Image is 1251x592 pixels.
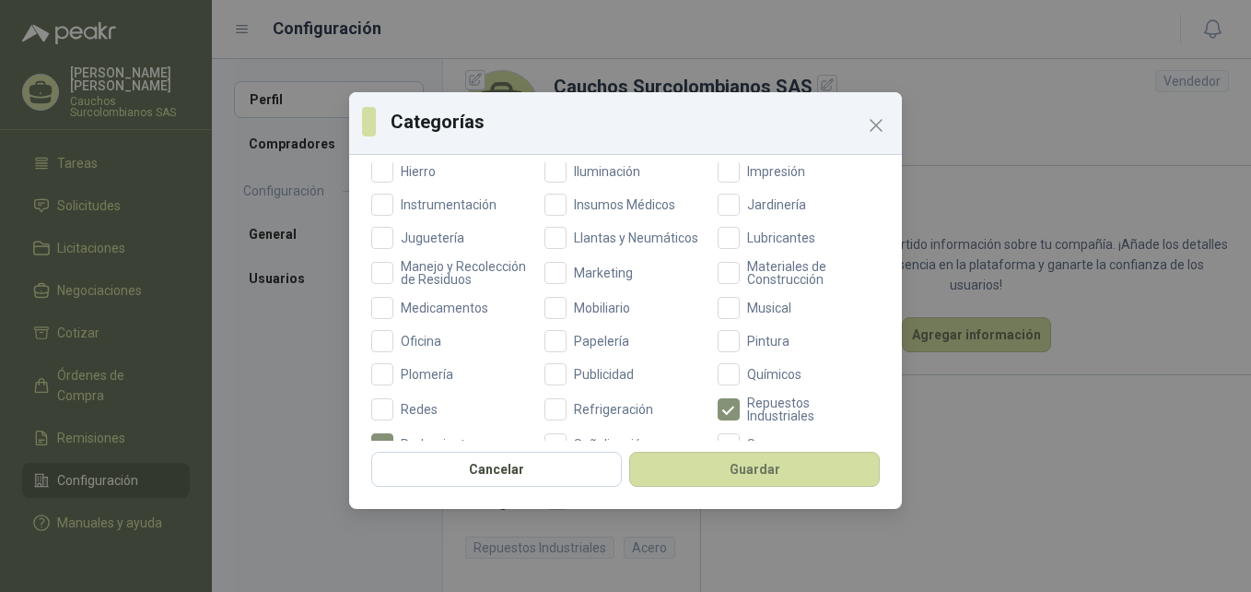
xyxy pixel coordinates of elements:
[393,403,445,416] span: Redes
[740,198,813,211] span: Jardinería
[567,403,661,416] span: Refrigeración
[393,302,496,314] span: Medicamentos
[393,335,449,348] span: Oficina
[393,368,461,381] span: Plomería
[393,260,533,286] span: Manejo y Recolección de Residuos
[740,335,797,348] span: Pintura
[740,231,823,244] span: Lubricantes
[740,260,880,286] span: Materiales de Construcción
[740,302,799,314] span: Musical
[393,231,472,244] span: Juguetería
[391,108,889,136] h3: Categorías
[740,397,880,422] span: Repuestos Industriales
[740,438,810,451] span: Sensores
[740,165,813,178] span: Impresión
[567,438,656,451] span: Señalización
[393,165,443,178] span: Hierro
[393,198,504,211] span: Instrumentación
[371,452,622,487] button: Cancelar
[567,165,648,178] span: Iluminación
[567,231,706,244] span: Llantas y Neumáticos
[567,198,683,211] span: Insumos Médicos
[567,335,637,348] span: Papelería
[393,438,486,451] span: Rodamientos
[567,266,640,279] span: Marketing
[629,452,880,487] button: Guardar
[567,302,637,314] span: Mobiliario
[567,368,641,381] span: Publicidad
[861,111,891,140] button: Close
[740,368,809,381] span: Químicos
